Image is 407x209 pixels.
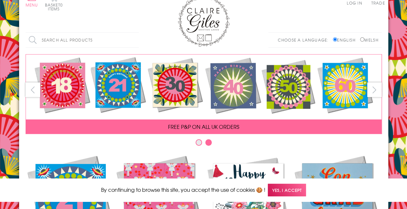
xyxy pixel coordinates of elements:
input: Search all products [26,33,139,47]
button: Carousel Page 1 [196,139,202,146]
span: FREE P&P ON ALL UK ORDERS [168,123,239,130]
input: Welsh [360,37,364,42]
span: Menu [26,2,38,8]
input: Search [132,33,139,47]
p: Choose a language: [277,37,332,43]
span: 0 items [48,2,63,12]
label: English [333,37,358,43]
div: Carousel Pagination [26,139,382,149]
input: English [333,37,337,42]
button: next [367,82,382,97]
button: Carousel Page 2 (Current Slide) [205,139,212,146]
label: Welsh [360,37,379,43]
span: Yes, I accept [268,184,306,196]
button: prev [26,82,40,97]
